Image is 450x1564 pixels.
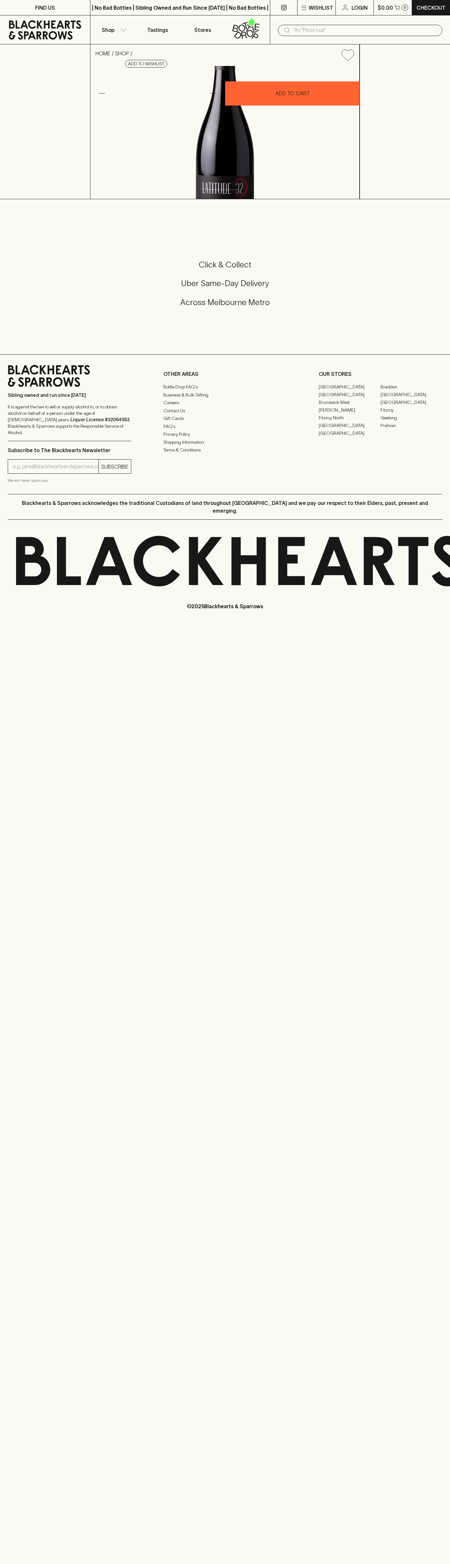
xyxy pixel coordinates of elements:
[8,234,442,341] div: Call to action block
[115,51,129,56] a: SHOP
[381,422,442,429] a: Prahran
[163,391,287,399] a: Business & Bulk Gifting
[135,15,180,44] a: Tastings
[339,47,357,63] button: Add to wishlist
[102,26,115,34] p: Shop
[101,463,128,470] p: SUBSCRIBE
[163,370,287,378] p: OTHER AREAS
[147,26,168,34] p: Tastings
[35,4,55,12] p: FIND US
[381,406,442,414] a: Fitzroy
[352,4,368,12] p: Login
[319,398,381,406] a: Brunswick West
[319,422,381,429] a: [GEOGRAPHIC_DATA]
[163,438,287,446] a: Shipping Information
[163,423,287,430] a: FAQ's
[163,407,287,414] a: Contact Us
[13,461,98,472] input: e.g. jane@blackheartsandsparrows.com.au
[194,26,211,34] p: Stores
[163,383,287,391] a: Bottle Drop FAQ's
[163,399,287,407] a: Careers
[163,446,287,454] a: Terms & Conditions
[90,15,135,44] button: Shop
[96,51,110,56] a: HOME
[8,259,442,270] h5: Click & Collect
[163,431,287,438] a: Privacy Policy
[319,406,381,414] a: [PERSON_NAME]
[319,370,442,378] p: OUR STORES
[90,66,359,199] img: 40426.png
[381,398,442,406] a: [GEOGRAPHIC_DATA]
[13,499,437,515] p: Blackhearts & Sparrows acknowledges the traditional Custodians of land throughout [GEOGRAPHIC_DAT...
[125,60,167,68] button: Add to wishlist
[99,460,131,473] button: SUBSCRIBE
[180,15,225,44] a: Stores
[319,414,381,422] a: Fitzroy North
[381,391,442,398] a: [GEOGRAPHIC_DATA]
[225,81,360,106] button: ADD TO CART
[417,4,445,12] p: Checkout
[319,391,381,398] a: [GEOGRAPHIC_DATA]
[381,414,442,422] a: Geelong
[293,25,437,35] input: Try "Pinot noir"
[8,446,131,454] p: Subscribe to The Blackhearts Newsletter
[309,4,333,12] p: Wishlist
[8,297,442,308] h5: Across Melbourne Metro
[70,417,130,422] strong: Liquor License #32064953
[319,383,381,391] a: [GEOGRAPHIC_DATA]
[163,415,287,423] a: Gift Cards
[8,392,131,398] p: Sibling owned and run since [DATE]
[404,6,406,9] p: 0
[275,89,310,97] p: ADD TO CART
[381,383,442,391] a: Braddon
[319,429,381,437] a: [GEOGRAPHIC_DATA]
[378,4,393,12] p: $0.00
[8,477,131,484] p: We will never spam you
[8,404,131,436] p: It is against the law to sell or supply alcohol to, or to obtain alcohol on behalf of a person un...
[8,278,442,289] h5: Uber Same-Day Delivery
